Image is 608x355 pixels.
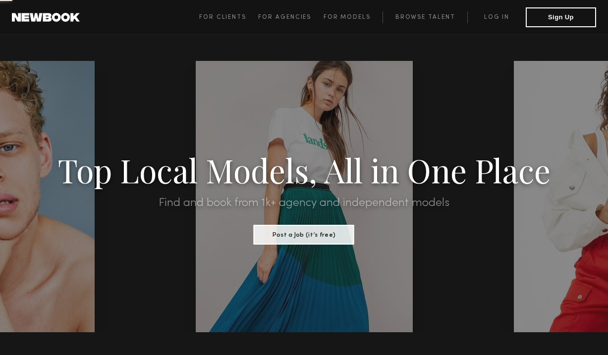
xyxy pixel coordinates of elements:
span: For Agencies [258,14,311,20]
span: For Models [324,14,371,20]
h2: Find and book from 1k+ agency and independent models [46,197,562,209]
h1: Top Local Models, All in One Place [46,154,562,185]
button: Post a Job (it’s free) [254,225,354,245]
a: Log in [467,11,526,23]
a: Post a Job (it’s free) [254,228,354,239]
a: Browse Talent [383,11,467,23]
a: For Clients [199,11,258,23]
span: For Clients [199,14,246,20]
a: For Agencies [258,11,323,23]
button: Sign Up [526,7,596,27]
a: For Models [324,11,383,23]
